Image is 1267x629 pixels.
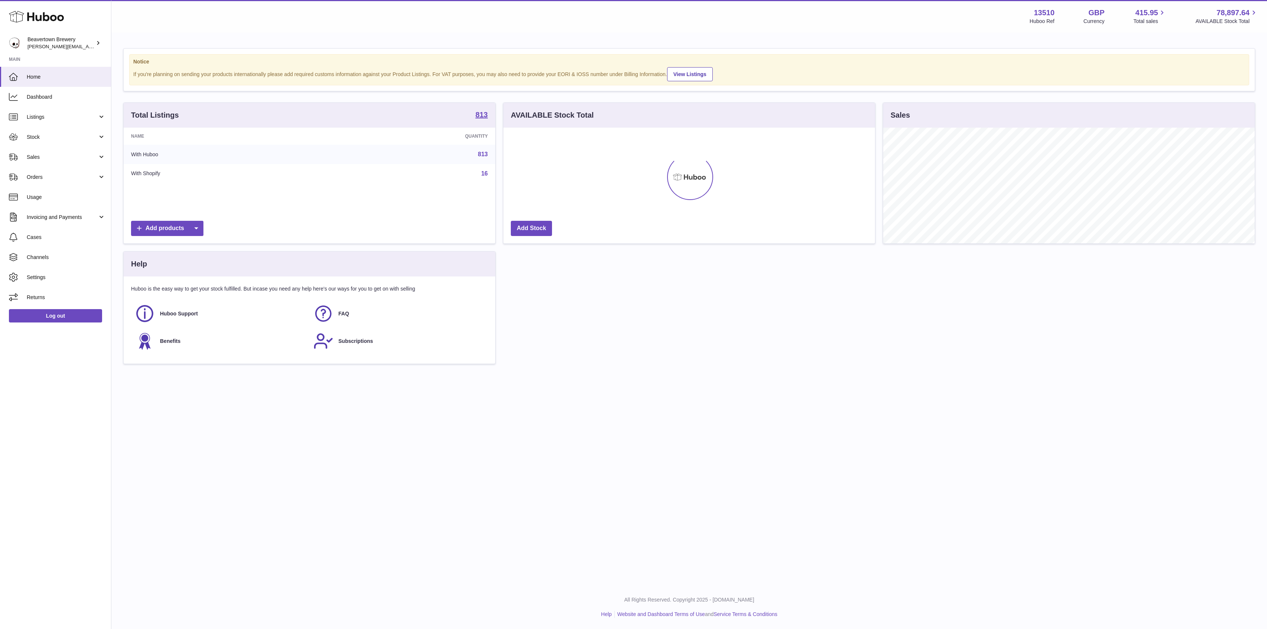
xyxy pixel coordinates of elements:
h3: AVAILABLE Stock Total [511,110,594,120]
p: Huboo is the easy way to get your stock fulfilled. But incase you need any help here's our ways f... [131,285,488,292]
th: Quantity [324,128,495,145]
a: Huboo Support [135,304,306,324]
img: Matthew.McCormack@beavertownbrewery.co.uk [9,37,20,49]
span: Home [27,73,105,81]
a: Add Stock [511,221,552,236]
span: Channels [27,254,105,261]
strong: 813 [476,111,488,118]
span: Dashboard [27,94,105,101]
a: 813 [476,111,488,120]
span: Benefits [160,338,180,345]
strong: GBP [1088,8,1104,18]
span: 415.95 [1135,8,1158,18]
a: 813 [478,151,488,157]
span: Cases [27,234,105,241]
h3: Total Listings [131,110,179,120]
a: Help [601,611,612,617]
strong: Notice [133,58,1245,65]
a: 78,897.64 AVAILABLE Stock Total [1195,8,1258,25]
a: Add products [131,221,203,236]
span: Listings [27,114,98,121]
a: Website and Dashboard Terms of Use [617,611,705,617]
span: Sales [27,154,98,161]
span: 78,897.64 [1217,8,1250,18]
span: Invoicing and Payments [27,214,98,221]
strong: 13510 [1034,8,1055,18]
span: Stock [27,134,98,141]
a: 415.95 Total sales [1133,8,1166,25]
a: FAQ [313,304,484,324]
span: FAQ [339,310,349,317]
th: Name [124,128,324,145]
p: All Rights Reserved. Copyright 2025 - [DOMAIN_NAME] [117,596,1261,603]
div: Beavertown Brewery [27,36,94,50]
span: Total sales [1133,18,1166,25]
div: Huboo Ref [1030,18,1055,25]
a: View Listings [667,67,713,81]
a: Service Terms & Conditions [713,611,777,617]
a: Benefits [135,331,306,351]
li: and [615,611,777,618]
h3: Help [131,259,147,269]
div: Currency [1084,18,1105,25]
span: Usage [27,194,105,201]
a: Log out [9,309,102,322]
h3: Sales [891,110,910,120]
span: AVAILABLE Stock Total [1195,18,1258,25]
span: Returns [27,294,105,301]
a: 16 [481,170,488,177]
a: Subscriptions [313,331,484,351]
span: Huboo Support [160,310,198,317]
td: With Huboo [124,145,324,164]
div: If you're planning on sending your products internationally please add required customs informati... [133,66,1245,81]
td: With Shopify [124,164,324,183]
span: Orders [27,174,98,181]
span: [PERSON_NAME][EMAIL_ADDRESS][PERSON_NAME][DOMAIN_NAME] [27,43,189,49]
span: Settings [27,274,105,281]
span: Subscriptions [339,338,373,345]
